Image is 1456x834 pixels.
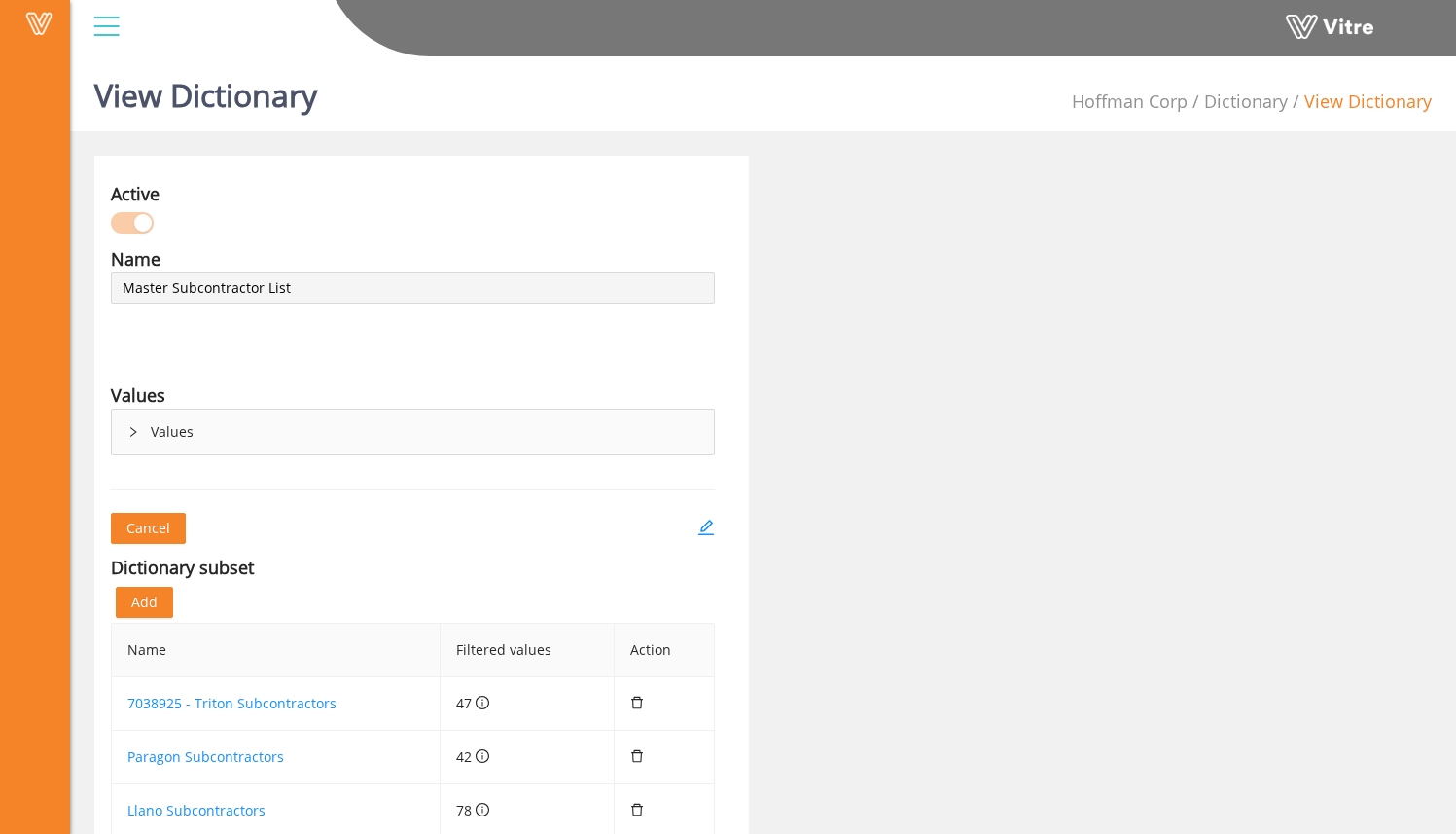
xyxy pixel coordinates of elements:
[697,519,715,536] span: edit
[476,803,489,816] span: info-circle
[131,592,158,613] span: Add
[615,624,714,677] th: Action
[127,801,266,819] a: Llano Subcontractors
[111,554,254,581] div: Dictionary subset
[1288,88,1432,115] li: View Dictionary
[697,513,715,544] a: edit
[126,518,170,539] span: Cancel
[456,694,489,712] span: 47
[456,801,489,819] span: 78
[441,624,615,677] th: Filtered values
[94,49,317,131] h1: View Dictionary
[1072,90,1188,113] span: 210
[111,513,186,544] button: Cancel
[630,803,644,816] span: delete
[111,245,160,272] div: Name
[456,747,489,766] span: 42
[630,749,644,763] span: delete
[111,381,165,409] div: Values
[630,696,644,709] span: delete
[1204,90,1288,113] a: Dictionary
[111,180,160,207] div: Active
[476,749,489,763] span: info-circle
[127,694,337,712] a: 7038925 - Triton Subcontractors
[127,426,139,438] span: right
[127,747,284,766] a: Paragon Subcontractors
[112,624,441,677] th: Name
[116,587,173,618] button: Add
[112,410,714,454] div: rightValues
[111,272,715,304] input: Name
[476,696,489,709] span: info-circle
